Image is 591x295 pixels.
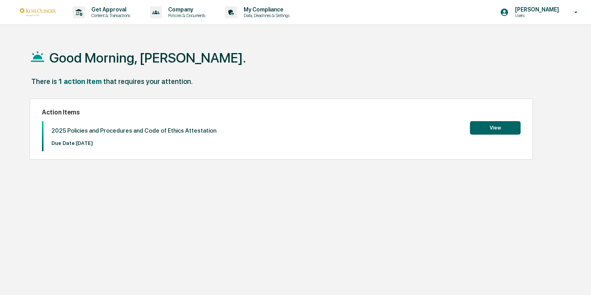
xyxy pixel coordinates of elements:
p: 2025 Policies and Procedures and Code of Ethics Attestation [51,127,216,134]
p: Policies & Documents [162,13,209,18]
p: My Compliance [237,6,294,13]
img: logo [19,8,57,16]
p: Content & Transactions [85,13,134,18]
a: View [470,124,521,131]
h1: Good Morning, [PERSON_NAME]. [49,50,246,66]
div: There is [31,77,57,86]
h2: Action Items [42,108,521,116]
p: Users [509,13,563,18]
p: Due Date: [DATE] [51,140,216,146]
button: View [470,121,521,135]
p: [PERSON_NAME] [509,6,563,13]
p: Data, Deadlines & Settings [237,13,294,18]
div: 1 action item [59,77,102,86]
div: that requires your attention. [103,77,193,86]
p: Company [162,6,209,13]
p: Get Approval [85,6,134,13]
